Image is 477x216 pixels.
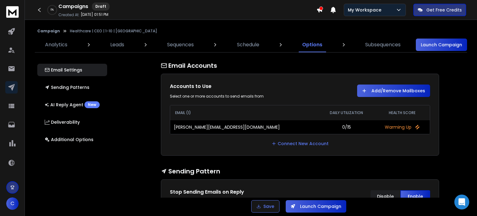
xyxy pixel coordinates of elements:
div: New [84,101,100,108]
a: Connect New Account [271,140,329,147]
p: Created At: [58,12,79,17]
button: C [6,197,19,210]
p: Email Settings [45,67,82,73]
th: HEALTH SCORE [375,105,430,120]
p: Subsequences [365,41,401,48]
p: Additional Options [45,136,93,143]
th: EMAIL (1) [170,105,318,120]
p: My Workspace [348,7,384,13]
button: Deliverability [37,116,107,128]
p: [DATE] 01:51 PM [81,12,108,17]
a: Subsequences [361,37,404,52]
img: logo [6,6,19,18]
h1: Accounts to Use [170,83,294,90]
div: Draft [92,2,110,11]
button: Email Settings [37,64,107,76]
p: Leads [110,41,124,48]
button: AI Reply AgentNew [37,99,107,111]
h1: Stop Sending Emails on Reply [170,188,294,196]
p: Warming Up [378,124,426,130]
div: Open Intercom Messenger [454,195,469,209]
p: Sending Patterns [45,84,89,90]
p: AI Reply Agent [45,101,100,108]
p: Deliverability [45,119,80,125]
p: Analytics [45,41,67,48]
p: 0 % [51,8,54,12]
div: Select one or more accounts to send emails from [170,94,294,99]
button: Get Free Credits [413,4,466,16]
th: DAILY UTILIZATION [318,105,375,120]
button: Add/Remove Mailboxes [357,85,430,97]
td: 0/15 [318,120,375,134]
button: Save [251,200,279,213]
p: Healthcare | CEO | 1-10 | [GEOGRAPHIC_DATA] [70,29,157,34]
button: Sending Patterns [37,81,107,94]
h1: Sending Pattern [161,167,439,176]
h1: Campaigns [58,3,88,10]
p: Sequences [167,41,194,48]
button: Additional Options [37,133,107,146]
a: Sequences [163,37,198,52]
h1: Email Accounts [161,61,439,70]
button: Disable [370,190,400,203]
p: [PERSON_NAME][EMAIL_ADDRESS][DOMAIN_NAME] [174,124,280,130]
p: Schedule [237,41,259,48]
button: Launch Campaign [416,39,467,51]
p: Get Free Credits [426,7,462,13]
button: Enable [400,190,430,203]
button: Launch Campaign [286,200,346,213]
p: Options [302,41,322,48]
a: Options [298,37,326,52]
a: Analytics [41,37,71,52]
a: Leads [107,37,128,52]
a: Schedule [233,37,263,52]
button: Campaign [37,29,60,34]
